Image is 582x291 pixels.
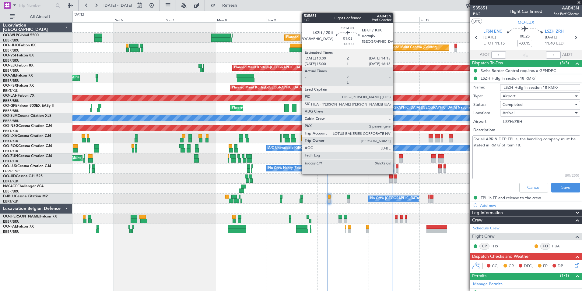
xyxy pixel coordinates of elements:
span: OO-FSX [3,84,17,88]
div: Fri 12 [419,17,470,22]
label: Status: [473,102,500,108]
div: Swiss Border Control requires a GENDEC [481,68,556,73]
span: OO-LUX [518,19,534,26]
span: OO-LUX [3,164,17,168]
div: Wed 10 [317,17,368,22]
div: Flight Confirmed [510,8,542,15]
div: [DATE] [74,12,84,17]
span: OO-ELK [3,64,17,67]
div: Planned Maint Kortrijk-[GEOGRAPHIC_DATA] [234,63,305,72]
span: OO-HHO [3,44,19,47]
span: AAB43N [553,5,579,11]
span: All Aircraft [16,15,64,19]
span: [DATE] [483,34,496,41]
div: FPL in FF and release to the crew [481,195,541,200]
a: EBBR/BRU [3,119,19,123]
a: EBKT/KJK [3,139,18,143]
button: UTC [472,19,482,24]
a: D-IBLUCessna Citation M2 [3,195,48,198]
a: OO-AIEFalcon 7X [3,74,33,77]
a: OO-SLMCessna Citation XLS [3,114,51,118]
label: Airport: [473,119,500,125]
a: EBBR/BRU [3,109,19,113]
span: Refresh [217,3,243,8]
div: Sun 7 [165,17,216,22]
a: Schedule Crew [473,225,500,232]
span: LFSN ENC [483,29,502,35]
span: Leg Information [472,210,503,217]
a: OO-LAHFalcon 7X [3,94,34,98]
div: No Crew [GEOGRAPHIC_DATA] ([GEOGRAPHIC_DATA] National) [370,103,472,113]
a: OO-NSGCessna Citation CJ4 [3,124,52,128]
span: D-IBLU [3,195,15,198]
a: OO-FSXFalcon 7X [3,84,34,88]
span: Airport [503,93,516,99]
span: Permits [472,273,486,280]
span: OO-WLP [3,34,18,37]
a: EBBR/BRU [3,229,19,234]
span: 11:15 [495,41,505,47]
a: OO-WLPGlobal 5500 [3,34,39,37]
span: OO-JID [3,174,16,178]
button: Cancel [519,183,548,192]
span: Dispatch To-Dos [472,60,503,67]
a: OO-FAEFalcon 7X [3,225,34,228]
div: Tue 9 [267,17,317,22]
span: DP [558,263,563,269]
span: CC, [492,263,499,269]
span: [DATE] - [DATE] [103,3,132,8]
label: Type: [473,93,500,99]
button: Save [551,183,580,192]
span: OO-SLM [3,114,18,118]
span: OO-VSF [3,54,17,57]
span: OO-LAH [3,94,18,98]
a: EBKT/KJK [3,179,18,184]
span: Flight Crew [472,233,495,240]
span: CR [509,263,514,269]
a: EBBR/BRU [3,78,19,83]
div: Thu 11 [369,17,419,22]
a: EBBR/BRU [3,68,19,73]
a: THS [491,243,505,249]
span: ETOT [483,41,493,47]
div: Unplanned Maint [US_STATE] ([GEOGRAPHIC_DATA]) [319,43,401,52]
a: OO-LUXCessna Citation CJ4 [3,164,51,168]
a: Manage Permits [473,281,503,287]
div: Planned Maint [GEOGRAPHIC_DATA] ([GEOGRAPHIC_DATA] National) [303,134,413,143]
span: N604GF [3,185,17,188]
a: HUA [552,243,566,249]
label: Name: [473,84,500,91]
span: OO-FAE [3,225,17,228]
span: ATOT [480,52,490,58]
div: Planned Maint Kortrijk-[GEOGRAPHIC_DATA] [232,83,303,92]
a: OO-[PERSON_NAME]Falcon 7X [3,215,57,218]
a: OO-VSFFalcon 8X [3,54,34,57]
a: OO-GPEFalcon 900EX EASy II [3,104,54,108]
a: OO-LXACessna Citation CJ4 [3,134,51,138]
label: Location: [473,110,500,116]
span: (1/1) [560,272,569,279]
div: Fri 5 [63,17,114,22]
a: OO-ZUNCessna Citation CJ4 [3,154,52,158]
a: EBKT/KJK [3,199,18,204]
span: OO-LXA [3,134,17,138]
a: EBKT/KJK [3,149,18,153]
span: 535651 [473,5,488,11]
div: A/C Unavailable [GEOGRAPHIC_DATA] ([GEOGRAPHIC_DATA] National) [268,144,381,153]
a: EBBR/BRU [3,48,19,53]
a: EBKT/KJK [3,129,18,133]
div: Planned Maint Liege [286,33,318,42]
div: No Crew [GEOGRAPHIC_DATA] ([GEOGRAPHIC_DATA] National) [370,194,472,203]
span: Crew [472,217,482,224]
a: OO-JIDCessna CJ1 525 [3,174,43,178]
input: --:-- [491,51,506,59]
div: CP [479,243,489,250]
span: 11:40 [545,41,555,47]
span: OO-GPE [3,104,17,108]
div: Sat 6 [114,17,165,22]
span: FP [543,263,548,269]
span: [DATE] [545,34,557,41]
a: EBBR/BRU [3,58,19,63]
a: LFSN/ENC [3,169,20,174]
span: Pos Pref Charter [553,11,579,16]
